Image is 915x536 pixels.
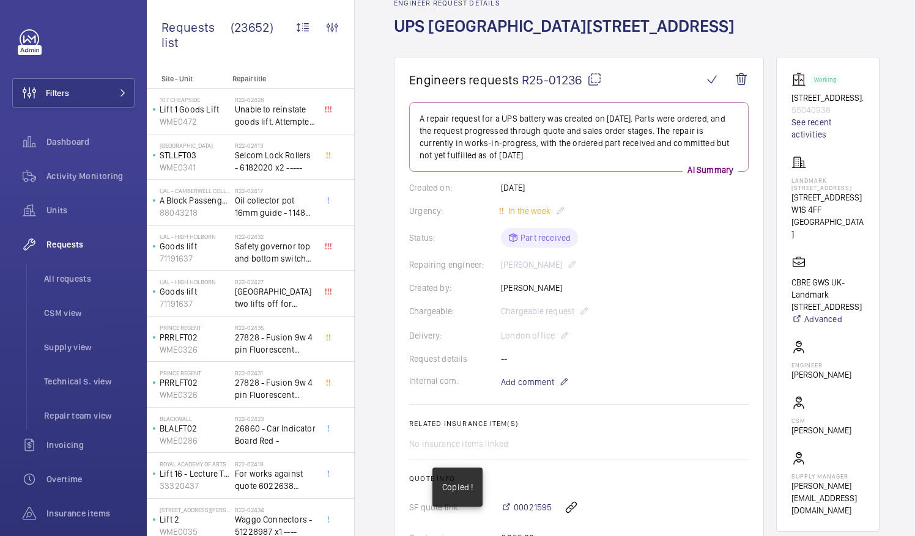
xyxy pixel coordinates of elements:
[235,415,316,422] h2: R22-02423
[12,78,135,108] button: Filters
[160,207,230,219] p: 88043218
[160,343,230,356] p: WME0326
[791,104,864,116] p: 55040938
[46,87,69,99] span: Filters
[160,324,230,331] p: Prince Regent
[235,468,316,492] span: For works against quote 6022638 @£2197.00
[44,409,135,422] span: Repair team view
[791,480,864,516] p: [PERSON_NAME][EMAIL_ADDRESS][DOMAIN_NAME]
[409,419,749,428] h2: Related insurance item(s)
[501,501,552,513] a: 00021595
[160,103,230,116] p: Lift 1 Goods Lift
[235,460,316,468] h2: R22-02419
[160,389,230,401] p: WME0326
[409,474,749,483] h2: Quote info
[235,285,316,310] span: [GEOGRAPHIC_DATA] two lifts off for safety governor rope switches at top and bottom. Immediate de...
[791,417,851,424] p: CSM
[160,96,230,103] p: 107 Cheapside
[442,481,473,493] p: Copied !
[160,435,230,447] p: WME0286
[235,331,316,356] span: 27828 - Fusion 9w 4 pin Fluorescent Lamp / Bulb - Used on Prince regent lift No2 car top test con...
[235,96,316,103] h2: R22-02428
[160,240,230,252] p: Goods lift
[235,240,316,265] span: Safety governor top and bottom switches not working from an immediate defect. Lift passenger lift...
[160,298,230,310] p: 71191637
[409,72,519,87] span: Engineers requests
[235,187,316,194] h2: R22-02417
[235,142,316,149] h2: R22-02413
[501,376,554,388] span: Add comment
[235,369,316,376] h2: R22-02431
[160,506,230,513] p: [STREET_ADDRESS][PERSON_NAME]
[160,513,230,526] p: Lift 2
[791,177,864,191] p: Landmark [STREET_ADDRESS]
[235,149,316,174] span: Selcom Lock Rollers - 6182020 x2 -----
[160,331,230,343] p: PRRLFT02
[46,170,135,182] span: Activity Monitoring
[160,468,230,480] p: Lift 16 - Lecture Theater Disabled Lift ([PERSON_NAME]) ([GEOGRAPHIC_DATA] )
[160,161,230,174] p: WME0341
[46,507,135,519] span: Insurance items
[235,233,316,240] h2: R22-02432
[160,415,230,422] p: Blackwall
[791,116,864,141] a: See recent activities
[44,307,135,319] span: CSM view
[522,72,602,87] span: R25-01236
[46,136,135,148] span: Dashboard
[46,238,135,251] span: Requests
[160,369,230,376] p: Prince Regent
[160,480,230,492] p: 33320437
[791,276,864,313] p: CBRE GWS UK- Landmark [STREET_ADDRESS]
[791,424,851,436] p: [PERSON_NAME]
[160,149,230,161] p: STLLFT03
[791,369,851,381] p: [PERSON_NAME]
[235,422,316,447] span: 26860 - Car Indicator Board Red -
[791,191,864,204] p: [STREET_ADDRESS]
[160,116,230,128] p: WME0472
[235,278,316,285] h2: R22-02427
[235,103,316,128] span: Unable to reinstate goods lift. Attempted to swap control boards with PL2, no difference. Technic...
[235,324,316,331] h2: R22-02435
[791,313,864,325] a: Advanced
[235,506,316,513] h2: R22-02434
[160,422,230,435] p: BLALFT02
[160,187,230,194] p: UAL - Camberwell College of Arts
[235,376,316,401] span: 27828 - Fusion 9w 4 pin Fluorescent Lamp / Bulb - Used on Prince regent lift No2 car top test con...
[147,75,228,83] p: Site - Unit
[160,142,230,149] p: [GEOGRAPHIC_DATA]
[46,204,135,216] span: Units
[791,361,851,369] p: Engineer
[46,473,135,485] span: Overtime
[683,164,738,176] p: AI Summary
[161,20,231,50] span: Requests list
[394,15,742,57] h1: UPS [GEOGRAPHIC_DATA][STREET_ADDRESS]
[232,75,313,83] p: Repair title
[791,204,864,240] p: W1S 4FF [GEOGRAPHIC_DATA]
[44,341,135,353] span: Supply view
[514,501,552,513] span: 00021595
[160,252,230,265] p: 71191637
[160,285,230,298] p: Goods lift
[160,278,230,285] p: UAL - High Holborn
[160,233,230,240] p: UAL - High Holborn
[814,78,836,82] p: Working
[791,72,811,87] img: elevator.svg
[160,194,230,207] p: A Block Passenger Lift 2 (B) L/H
[791,92,864,104] p: [STREET_ADDRESS].
[44,273,135,285] span: All requests
[160,460,230,468] p: royal academy of arts
[46,439,135,451] span: Invoicing
[420,112,738,161] p: A repair request for a UPS battery was created on [DATE]. Parts were ordered, and the request pro...
[791,472,864,480] p: Supply manager
[44,375,135,387] span: Technical S. view
[160,376,230,389] p: PRRLFT02
[235,194,316,219] span: Oil collector pot 16mm guide - 11482 x2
